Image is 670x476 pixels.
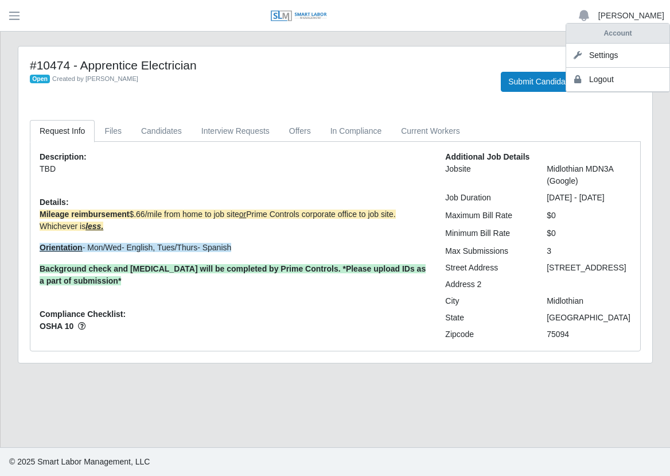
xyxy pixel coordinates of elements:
[40,320,428,332] span: OSHA 10
[279,120,321,142] a: Offers
[30,75,50,84] span: Open
[30,120,95,142] a: Request Info
[40,309,126,319] b: Compliance Checklist:
[40,210,129,219] strong: Mileage reimbursement
[40,264,426,285] span: Background check and [MEDICAL_DATA] will be completed by Prime Controls. *Please upload IDs as a ...
[437,192,538,204] div: Job Duration
[538,262,640,274] div: [STREET_ADDRESS]
[437,295,538,307] div: City
[239,210,246,219] span: or
[40,152,87,161] b: Description:
[598,10,664,22] a: [PERSON_NAME]
[538,295,640,307] div: Midlothian
[192,120,279,142] a: Interview Requests
[40,198,69,207] b: Details:
[52,75,138,82] span: Created by [PERSON_NAME]
[40,210,396,231] span: $.66/mile from home to job site Prime Controls corporate office to job site. Whichever is
[391,120,469,142] a: Current Workers
[95,120,131,142] a: Files
[85,222,103,231] span: less.
[538,227,640,239] div: $0
[603,29,632,37] strong: Account
[437,278,538,291] div: Address 2
[9,457,150,466] span: © 2025 Smart Labor Management, LLC
[30,58,484,72] h4: #10474 - Apprentice Electrician
[538,245,640,257] div: 3
[538,312,640,324] div: [GEOGRAPHIC_DATA]
[566,68,669,92] a: Logout
[270,10,328,22] img: SLM Logo
[538,163,640,187] div: Midlothian MDN3A (Google)
[131,120,192,142] a: Candidates
[40,243,83,252] span: Orientation
[321,120,392,142] a: In Compliance
[40,163,428,175] p: TBD
[437,262,538,274] div: Street Address
[437,227,538,239] div: Minimum Bill Rate
[437,210,538,222] div: Maximum Bill Rate
[437,328,538,340] div: Zipcode
[566,44,669,68] a: Settings
[437,312,538,324] div: State
[445,152,529,161] b: Additional Job Details
[538,210,640,222] div: $0
[40,243,231,252] span: - Mon/Wed- English, Tues/Thurs- Spanish
[437,245,538,257] div: Max Submissions
[501,72,579,92] button: Submit Candidate
[538,328,640,340] div: 75094
[538,192,640,204] div: [DATE] - [DATE]
[437,163,538,187] div: Jobsite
